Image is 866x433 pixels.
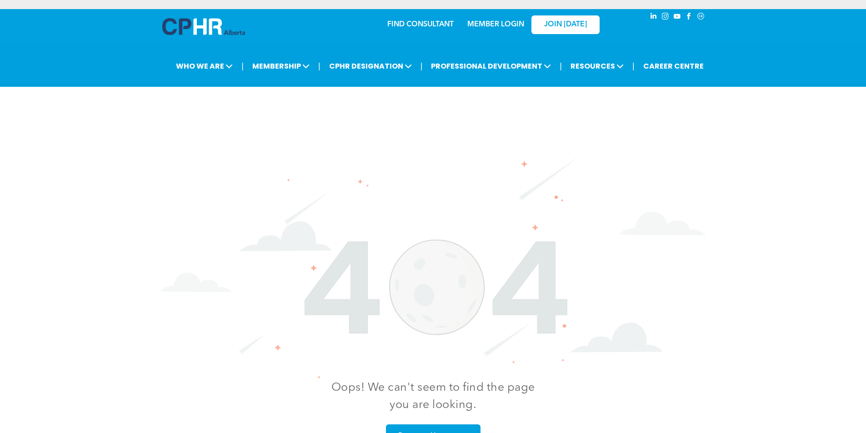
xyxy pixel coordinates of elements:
a: FIND CONSULTANT [387,21,454,28]
a: linkedin [649,11,659,24]
span: Oops! We can't seem to find the page you are looking. [331,382,535,411]
li: | [241,57,244,75]
a: JOIN [DATE] [531,15,600,34]
img: A blue and white logo for cp alberta [162,18,245,35]
img: The number 404 is surrounded by clouds and stars on a white background. [160,155,706,378]
span: WHO WE ARE [173,58,235,75]
span: CPHR DESIGNATION [326,58,415,75]
li: | [318,57,320,75]
a: instagram [661,11,671,24]
a: CAREER CENTRE [641,58,706,75]
a: facebook [684,11,694,24]
span: RESOURCES [568,58,626,75]
span: PROFESSIONAL DEVELOPMENT [428,58,554,75]
a: Social network [696,11,706,24]
li: | [632,57,635,75]
a: MEMBER LOGIN [467,21,524,28]
span: JOIN [DATE] [544,20,587,29]
li: | [560,57,562,75]
a: youtube [672,11,682,24]
span: MEMBERSHIP [250,58,312,75]
li: | [420,57,423,75]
